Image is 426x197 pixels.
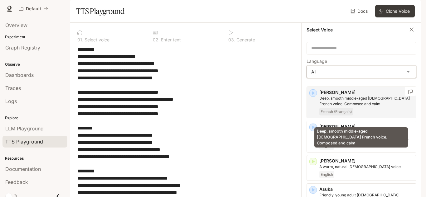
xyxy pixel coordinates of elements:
[349,5,370,17] a: Docs
[319,186,414,192] p: Asuka
[16,2,51,15] button: All workspaces
[228,38,235,42] p: 0 3 .
[307,66,416,78] div: All
[77,38,83,42] p: 0 1 .
[319,89,414,96] p: [PERSON_NAME]
[319,108,353,115] span: French (Français)
[319,96,414,107] p: Deep, smooth middle-aged male French voice. Composed and calm
[235,38,255,42] p: Generate
[314,127,408,148] div: Deep, smooth middle-aged [DEMOGRAPHIC_DATA] French voice. Composed and calm
[375,5,415,17] button: Clone Voice
[83,38,109,42] p: Select voice
[407,89,414,94] button: Copy Voice ID
[26,6,41,12] p: Default
[153,38,160,42] p: 0 2 .
[307,59,327,63] p: Language
[160,38,181,42] p: Enter text
[76,5,124,17] h1: TTS Playground
[319,164,414,170] p: A warm, natural female voice
[319,171,334,178] span: English
[319,158,414,164] p: [PERSON_NAME]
